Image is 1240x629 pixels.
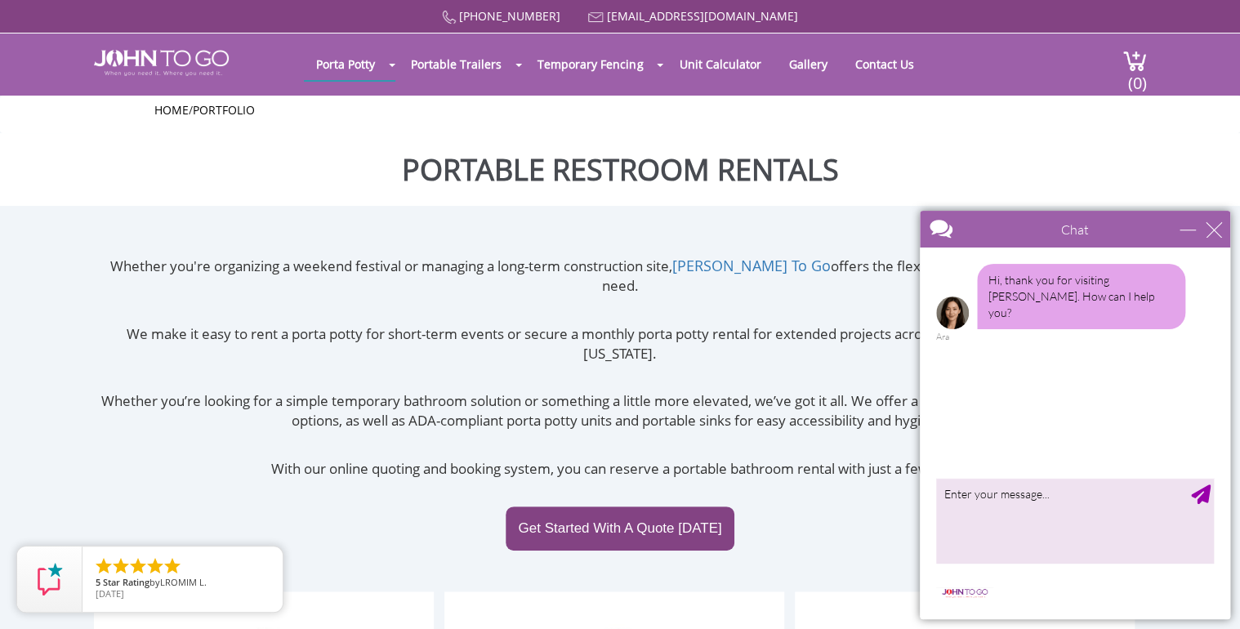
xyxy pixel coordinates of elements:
[145,556,165,576] li: 
[128,556,148,576] li: 
[163,556,182,576] li: 
[154,102,1086,118] ul: /
[96,578,270,589] span: by
[399,48,514,80] a: Portable Trailers
[459,8,560,24] a: [PHONE_NUMBER]
[667,48,773,80] a: Unit Calculator
[442,11,456,25] img: Call
[672,256,831,275] a: [PERSON_NAME] To Go
[304,48,387,80] a: Porta Potty
[506,506,734,551] a: Get Started With A Quote [DATE]
[94,459,1147,479] p: With our online quoting and booking system, you can reserve a portable bathroom rental with just ...
[776,48,839,80] a: Gallery
[1127,59,1147,94] span: (0)
[607,8,798,24] a: [EMAIL_ADDRESS][DOMAIN_NAME]
[33,563,66,596] img: Review Rating
[94,556,114,576] li: 
[94,391,1147,431] p: Whether you’re looking for a simple temporary bathroom solution or something a little more elevat...
[154,102,189,118] a: Home
[94,50,229,76] img: JOHN to go
[94,324,1147,364] p: We make it easy to rent a porta potty for short-term events or secure a monthly porta potty renta...
[96,576,100,588] span: 5
[94,256,1147,297] p: Whether you're organizing a weekend festival or managing a long-term construction site, offers th...
[193,102,255,118] a: Portfolio
[525,48,655,80] a: Temporary Fencing
[103,576,149,588] span: Star Rating
[111,556,131,576] li: 
[160,576,207,588] span: LROMIM L.
[588,12,604,23] img: Mail
[842,48,926,80] a: Contact Us
[910,201,1240,629] iframe: Live Chat Box
[96,587,124,600] span: [DATE]
[1122,50,1147,72] img: cart a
